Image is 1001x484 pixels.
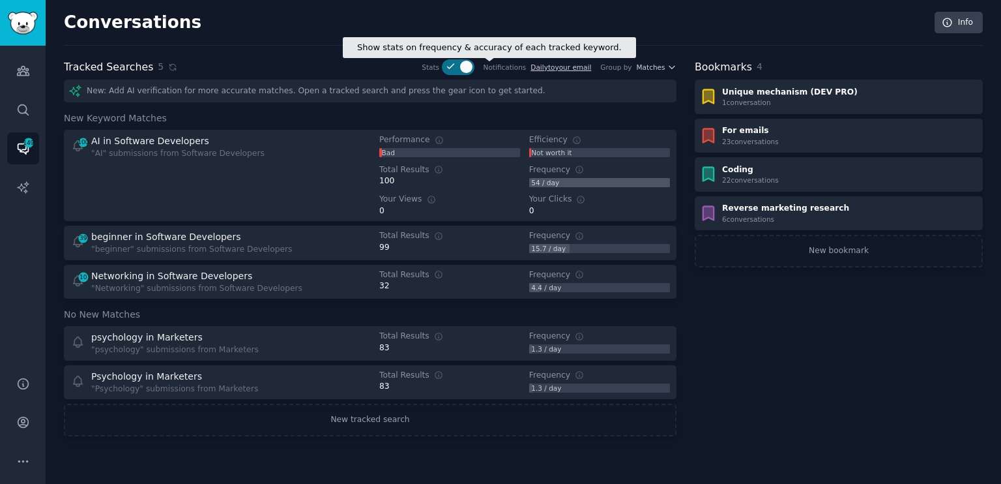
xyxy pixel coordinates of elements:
[379,331,429,342] span: Total Results
[91,331,203,344] div: psychology in Marketers
[379,164,429,176] span: Total Results
[695,80,983,114] a: Unique mechanism (DEV PRO)1conversation
[530,63,591,71] a: Dailytoyour email
[78,138,89,147] span: 100
[529,134,568,146] span: Efficiency
[379,242,520,254] div: 99
[529,178,562,187] div: 54 / day
[379,194,422,205] span: Your Views
[529,205,670,217] div: 0
[64,226,676,260] a: 39beginner in Software Developers"beginner" submissions from Software DevelopersTotal Results99Fr...
[722,98,858,107] div: 1 conversation
[64,308,140,322] span: No New Matches
[379,134,430,146] span: Performance
[91,230,241,244] div: beginner in Software Developers
[8,12,38,35] img: GummySearch logo
[91,244,292,256] div: "beginner" submissions from Software Developers
[722,175,779,185] div: 22 conversation s
[379,381,520,393] div: 83
[78,273,89,282] span: 10
[64,59,153,76] h2: Tracked Searches
[91,148,265,160] div: "AI" submissions from Software Developers
[695,119,983,153] a: For emails23conversations
[379,370,429,382] span: Total Results
[529,244,568,253] div: 15.7 / day
[64,404,676,436] a: New tracked search
[935,12,983,34] a: Info
[529,384,564,393] div: 1.3 / day
[722,137,779,146] div: 23 conversation s
[91,134,209,148] div: AI in Software Developers
[529,344,564,354] div: 1.3 / day
[379,175,520,187] div: 100
[78,234,89,243] span: 39
[722,203,849,215] div: Reverse marketing research
[695,59,752,76] h2: Bookmarks
[7,132,39,164] a: 149
[722,215,849,224] div: 6 conversation s
[64,12,201,33] h2: Conversations
[91,344,259,356] div: "psychology" submissions from Marketers
[158,60,164,74] span: 5
[637,63,676,72] button: Matches
[722,87,858,98] div: Unique mechanism (DEV PRO)
[529,164,570,176] span: Frequency
[64,130,676,221] a: 100AI in Software Developers"AI" submissions from Software DevelopersPerformanceBadEfficiencyNot ...
[91,283,302,295] div: "Networking" submissions from Software Developers
[379,205,520,217] div: 0
[600,63,631,72] div: Group by
[379,148,397,157] div: Bad
[64,365,676,400] a: Psychology in Marketers"Psychology" submissions from MarketersTotal Results83Frequency1.3 / day
[695,196,983,231] a: Reverse marketing research6conversations
[379,230,429,242] span: Total Results
[484,63,527,72] div: Notifications
[529,230,570,242] span: Frequency
[379,269,429,281] span: Total Results
[529,269,570,281] span: Frequency
[91,384,258,395] div: "Psychology" submissions from Marketers
[529,370,570,382] span: Frequency
[757,61,762,72] span: 4
[64,80,676,102] div: New: Add AI verification for more accurate matches. Open a tracked search and press the gear icon...
[529,148,574,157] div: Not worth it
[379,280,520,292] div: 32
[379,342,520,354] div: 83
[91,370,202,384] div: Psychology in Marketers
[64,326,676,361] a: psychology in Marketers"psychology" submissions from MarketersTotal Results83Frequency1.3 / day
[637,63,665,72] span: Matches
[23,138,35,147] span: 149
[695,235,983,267] a: New bookmark
[529,194,572,205] span: Your Clicks
[529,331,570,342] span: Frequency
[695,157,983,192] a: Coding22conversations
[722,125,779,137] div: For emails
[64,265,676,299] a: 10Networking in Software Developers"Networking" submissions from Software DevelopersTotal Results...
[91,269,252,283] div: Networking in Software Developers
[722,164,779,176] div: Coding
[422,63,439,72] div: Stats
[64,112,167,125] span: New Keyword Matches
[529,283,564,292] div: 4.4 / day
